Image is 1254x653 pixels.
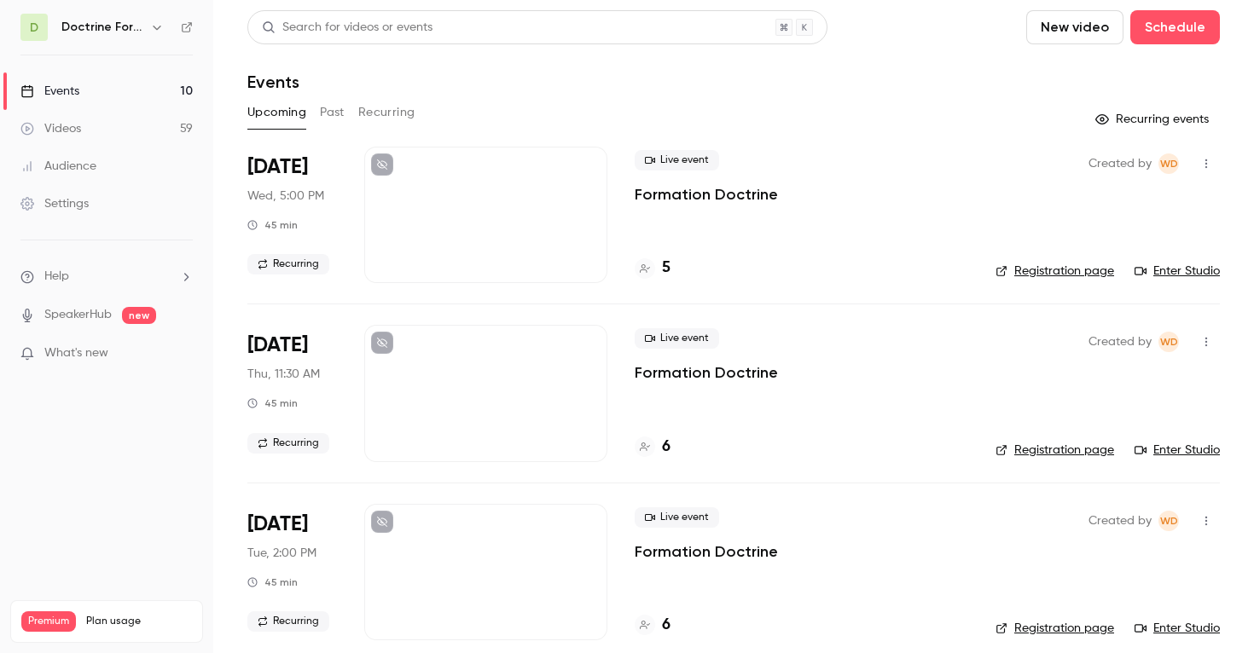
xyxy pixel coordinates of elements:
[320,99,345,126] button: Past
[247,332,308,359] span: [DATE]
[247,504,337,640] div: Sep 16 Tue, 2:00 PM (Europe/Paris)
[996,263,1114,280] a: Registration page
[1089,511,1152,531] span: Created by
[44,306,112,324] a: SpeakerHub
[635,614,671,637] a: 6
[662,257,671,280] h4: 5
[635,150,719,170] span: Live event
[21,611,76,632] span: Premium
[20,120,81,137] div: Videos
[262,19,433,37] div: Search for videos or events
[172,346,193,361] iframe: Noticeable Trigger
[247,188,324,205] span: Wed, 5:00 PM
[247,218,298,232] div: 45 min
[20,195,89,212] div: Settings
[247,366,320,383] span: Thu, 11:30 AM
[358,99,415,126] button: Recurring
[1026,10,1123,44] button: New video
[44,268,69,286] span: Help
[247,147,337,283] div: Sep 10 Wed, 5:00 PM (Europe/Paris)
[44,344,108,362] span: What's new
[635,328,719,349] span: Live event
[1130,10,1220,44] button: Schedule
[247,99,306,126] button: Upcoming
[20,83,79,100] div: Events
[1160,511,1178,531] span: WD
[1135,442,1220,459] a: Enter Studio
[30,19,38,37] span: D
[247,396,298,410] div: 45 min
[635,541,778,562] a: Formation Doctrine
[1158,511,1179,531] span: Webinar Doctrine
[122,307,156,324] span: new
[662,436,671,459] h4: 6
[247,575,298,589] div: 45 min
[247,72,299,92] h1: Events
[1135,620,1220,637] a: Enter Studio
[1088,106,1220,133] button: Recurring events
[1158,332,1179,352] span: Webinar Doctrine
[247,325,337,461] div: Sep 11 Thu, 11:30 AM (Europe/Paris)
[61,19,143,36] h6: Doctrine Formation Corporate
[1160,332,1178,352] span: WD
[635,184,778,205] a: Formation Doctrine
[247,511,308,538] span: [DATE]
[1158,153,1179,174] span: Webinar Doctrine
[1160,153,1178,174] span: WD
[86,615,192,628] span: Plan usage
[20,158,96,175] div: Audience
[247,153,308,181] span: [DATE]
[635,257,671,280] a: 5
[20,268,193,286] li: help-dropdown-opener
[635,507,719,528] span: Live event
[247,433,329,454] span: Recurring
[1089,153,1152,174] span: Created by
[996,442,1114,459] a: Registration page
[247,545,316,562] span: Tue, 2:00 PM
[662,614,671,637] h4: 6
[635,436,671,459] a: 6
[996,620,1114,637] a: Registration page
[635,362,778,383] a: Formation Doctrine
[1135,263,1220,280] a: Enter Studio
[247,611,329,632] span: Recurring
[1089,332,1152,352] span: Created by
[247,254,329,274] span: Recurring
